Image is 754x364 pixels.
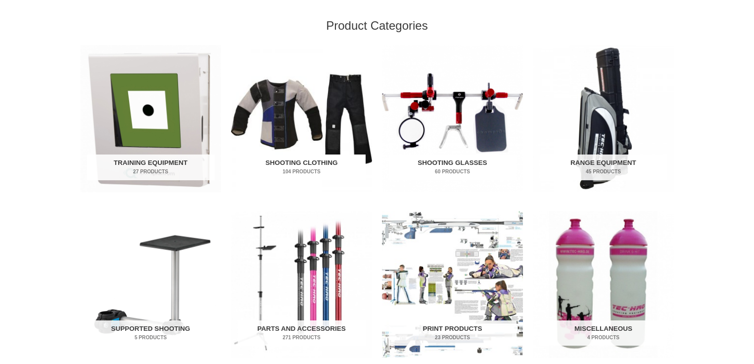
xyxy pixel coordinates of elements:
h2: Parts and Accessories [238,320,366,346]
img: Range Equipment [533,45,674,192]
h2: Product Categories [80,18,674,33]
h2: Supported Shooting [87,320,215,346]
a: Visit product category Training Equipment [80,45,221,192]
h2: Range Equipment [540,155,667,180]
mark: 4 Products [540,334,667,341]
mark: 45 Products [540,168,667,175]
img: Shooting Glasses [382,45,523,192]
h2: Print Products [389,320,517,346]
a: Visit product category Shooting Clothing [231,45,372,192]
h2: Shooting Clothing [238,155,366,180]
img: Miscellaneous [533,211,674,358]
img: Print Products [382,211,523,358]
mark: 104 Products [238,168,366,175]
mark: 5 Products [87,334,215,341]
a: Visit product category Range Equipment [533,45,674,192]
a: Visit product category Shooting Glasses [382,45,523,192]
mark: 271 Products [238,334,366,341]
img: Shooting Clothing [231,45,372,192]
a: Visit product category Parts and Accessories [231,211,372,358]
img: Supported Shooting [80,211,221,358]
a: Visit product category Supported Shooting [80,211,221,358]
mark: 23 Products [389,334,517,341]
a: Visit product category Print Products [382,211,523,358]
h2: Miscellaneous [540,320,667,346]
img: Parts and Accessories [231,211,372,358]
mark: 60 Products [389,168,517,175]
h2: Training Equipment [87,155,215,180]
mark: 27 Products [87,168,215,175]
h2: Shooting Glasses [389,155,517,180]
a: Visit product category Miscellaneous [533,211,674,358]
img: Training Equipment [80,45,221,192]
